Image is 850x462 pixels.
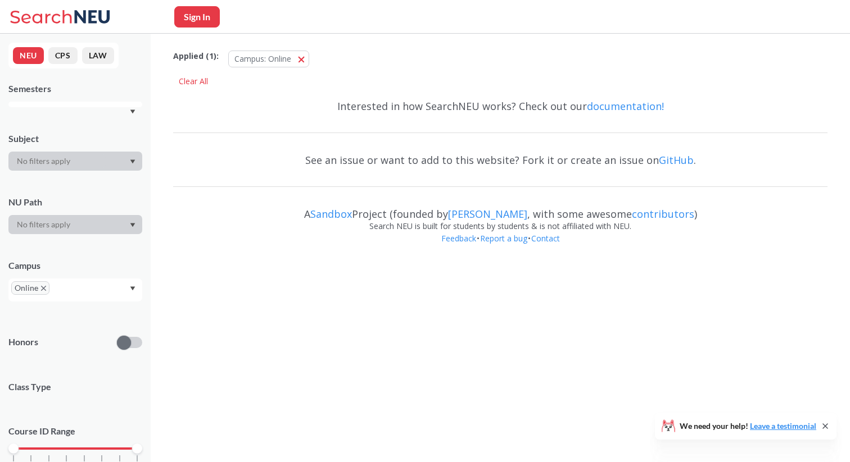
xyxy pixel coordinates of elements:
div: Subject [8,132,142,145]
div: NU Path [8,196,142,208]
a: GitHub [659,153,694,167]
button: LAW [82,47,114,64]
span: OnlineX to remove pill [11,281,49,295]
svg: Dropdown arrow [130,223,135,227]
a: contributors [632,207,694,221]
div: OnlineX to remove pillDropdown arrow [8,278,142,301]
p: Honors [8,336,38,349]
div: Search NEU is built for students by students & is not affiliated with NEU. [173,220,828,232]
a: documentation! [587,99,664,113]
div: Dropdown arrow [8,152,142,171]
a: Leave a testimonial [750,421,816,431]
span: Applied ( 1 ): [173,50,219,62]
button: Campus: Online [228,51,309,67]
div: • • [173,232,828,262]
div: Interested in how SearchNEU works? Check out our [173,90,828,122]
a: Feedback [441,233,477,244]
a: Contact [531,233,560,244]
div: See an issue or want to add to this website? Fork it or create an issue on . [173,144,828,176]
div: Semesters [8,83,142,95]
svg: X to remove pill [41,286,46,291]
div: Dropdown arrow [8,215,142,234]
div: Campus [8,259,142,272]
p: Course ID Range [8,425,142,438]
span: We need your help! [680,422,816,430]
svg: Dropdown arrow [130,286,135,291]
span: Campus: Online [234,53,291,64]
button: CPS [48,47,78,64]
svg: Dropdown arrow [130,109,135,114]
a: Report a bug [480,233,528,244]
svg: Dropdown arrow [130,159,135,164]
div: A Project (founded by , with some awesome ) [173,198,828,220]
button: NEU [13,47,44,64]
span: Class Type [8,381,142,393]
button: Sign In [174,6,220,28]
div: Clear All [173,73,214,90]
a: Sandbox [310,207,352,221]
a: [PERSON_NAME] [448,207,527,221]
